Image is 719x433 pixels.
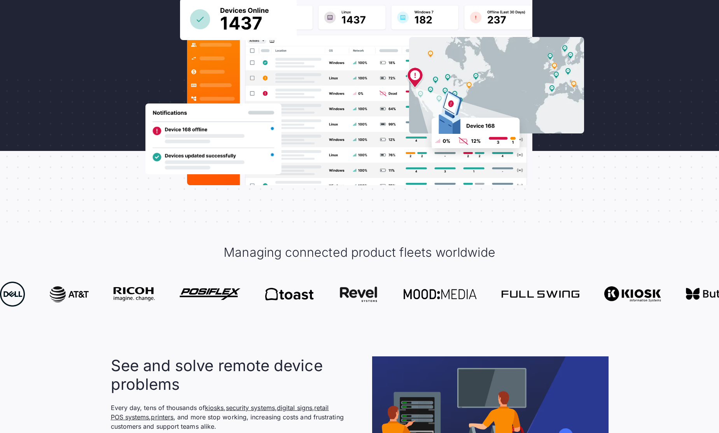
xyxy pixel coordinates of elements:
a: digital signs [277,404,312,412]
img: Canopy works with Toast [264,288,313,300]
a: printers [151,413,173,421]
a: kiosks [205,404,224,412]
a: security systems [226,404,275,412]
img: Canopy works with Revel Systems [338,286,378,302]
img: Ricoh electronics and products uses Canopy [113,287,154,302]
img: Canopy works with Kiosk Information Systems [604,286,660,302]
img: Canopy works with Mood Media [403,289,476,299]
h2: See and solve remote device problems [111,356,344,394]
img: Canopy works with Full Swing [501,291,579,297]
h2: Managing connected product fleets worldwide [224,244,495,261]
img: Canopy works with Posiflex [179,288,240,300]
img: Canopy works with AT&T [49,286,88,302]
